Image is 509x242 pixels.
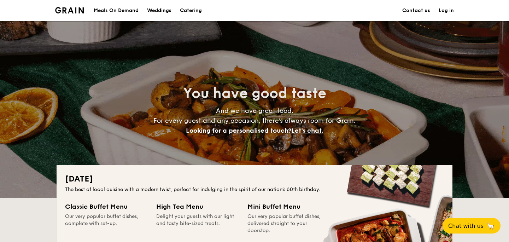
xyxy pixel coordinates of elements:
[153,107,356,134] span: And we have great food. For every guest and any occasion, there’s always room for Grain.
[186,127,291,134] span: Looking for a personalised touch?
[55,7,84,13] a: Logotype
[156,213,239,234] div: Delight your guests with our light and tasty bite-sized treats.
[448,223,484,229] span: Chat with us
[65,202,148,212] div: Classic Buffet Menu
[65,173,444,185] h2: [DATE]
[183,85,326,102] span: You have good taste
[247,213,330,234] div: Our very popular buffet dishes, delivered straight to your doorstep.
[486,222,495,230] span: 🦙
[65,186,444,193] div: The best of local cuisine with a modern twist, perfect for indulging in the spirit of our nation’...
[65,213,148,234] div: Our very popular buffet dishes, complete with set-up.
[291,127,323,134] span: Let's chat.
[55,7,84,13] img: Grain
[247,202,330,212] div: Mini Buffet Menu
[443,218,501,234] button: Chat with us🦙
[156,202,239,212] div: High Tea Menu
